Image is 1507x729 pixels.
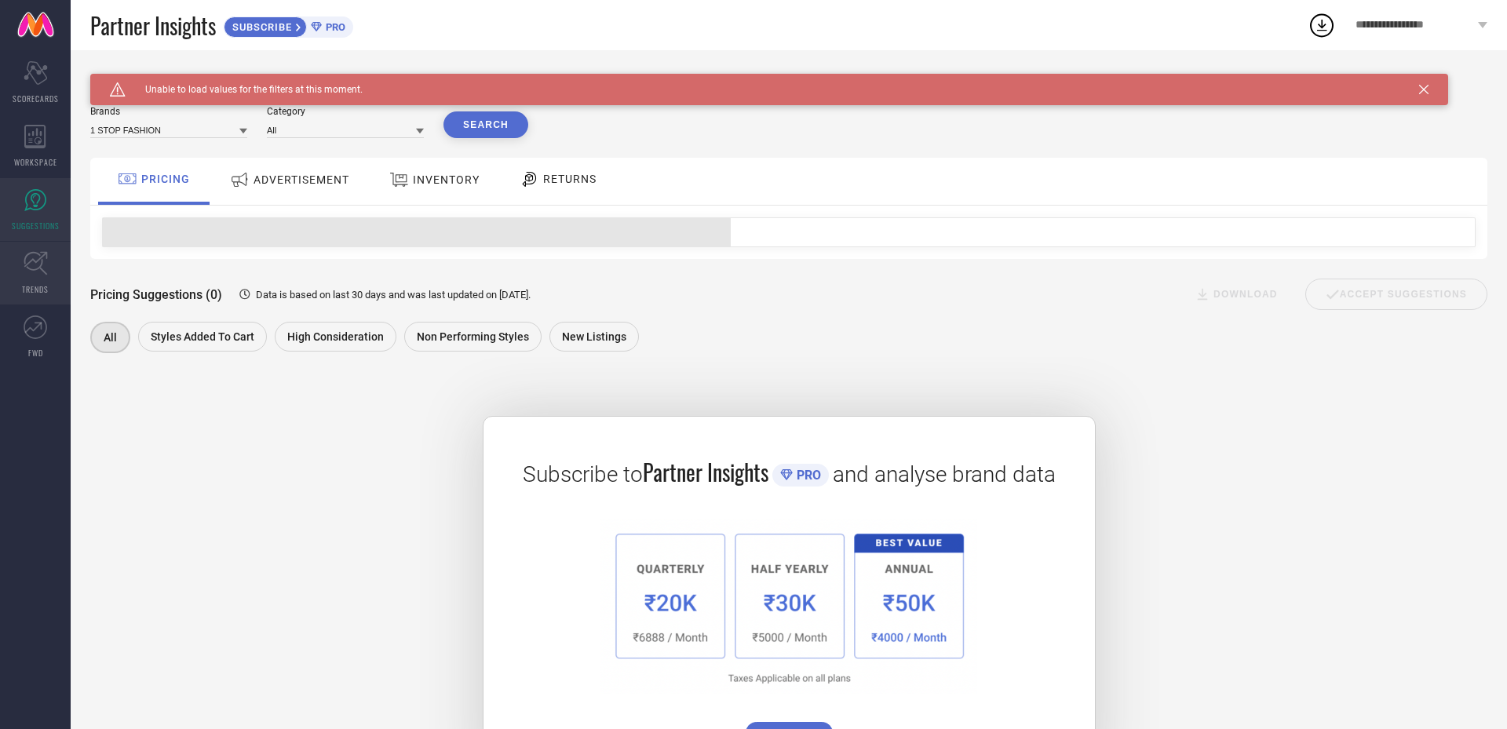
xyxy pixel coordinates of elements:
[126,84,363,95] span: Unable to load values for the filters at this moment.
[90,74,173,86] h1: SUGGESTIONS
[322,21,345,33] span: PRO
[1305,279,1487,310] div: Accept Suggestions
[90,9,216,42] span: Partner Insights
[141,173,190,185] span: PRICING
[22,283,49,295] span: TRENDS
[643,456,768,488] span: Partner Insights
[417,330,529,343] span: Non Performing Styles
[90,287,222,302] span: Pricing Suggestions (0)
[833,461,1056,487] span: and analyse brand data
[13,93,59,104] span: SCORECARDS
[104,331,117,344] span: All
[287,330,384,343] span: High Consideration
[1308,11,1336,39] div: Open download list
[523,461,643,487] span: Subscribe to
[256,289,531,301] span: Data is based on last 30 days and was last updated on [DATE] .
[443,111,528,138] button: Search
[90,106,247,117] div: Brands
[600,519,977,694] img: 1a6fb96cb29458d7132d4e38d36bc9c7.png
[224,13,353,38] a: SUBSCRIBEPRO
[562,330,626,343] span: New Listings
[413,173,480,186] span: INVENTORY
[267,106,424,117] div: Category
[12,220,60,231] span: SUGGESTIONS
[224,21,296,33] span: SUBSCRIBE
[793,468,821,483] span: PRO
[28,347,43,359] span: FWD
[543,173,597,185] span: RETURNS
[254,173,349,186] span: ADVERTISEMENT
[14,156,57,168] span: WORKSPACE
[151,330,254,343] span: Styles Added To Cart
